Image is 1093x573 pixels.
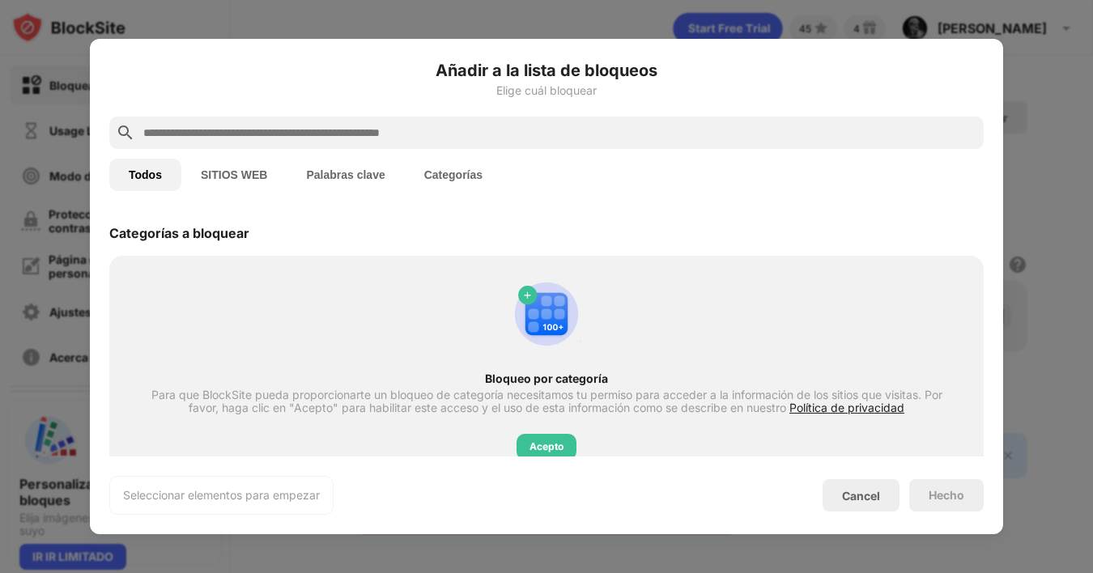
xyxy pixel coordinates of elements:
div: Elige cuál bloquear [109,84,984,97]
button: Todos [109,159,181,191]
img: category-add.svg [508,275,585,353]
div: Seleccionar elementos para empezar [123,487,320,503]
div: Para que BlockSite pueda proporcionarte un bloqueo de categoría necesitamos tu permiso para acced... [138,388,955,414]
button: Categorías [405,159,502,191]
div: Categorías a bloquear [109,225,249,241]
button: SITIOS WEB [181,159,287,191]
div: Acepto [529,439,564,455]
h6: Añadir a la lista de bloqueos [109,58,984,83]
div: Hecho [929,489,964,502]
button: Palabras clave [287,159,404,191]
div: Cancel [842,489,880,503]
img: search.svg [116,123,135,142]
div: Bloqueo por categoría [138,372,955,385]
span: Política de privacidad [789,401,904,414]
